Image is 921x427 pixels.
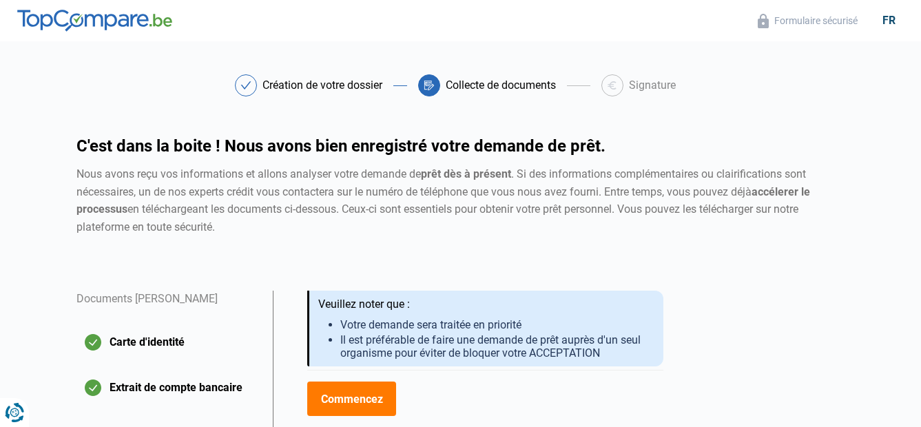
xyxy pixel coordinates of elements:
div: Création de votre dossier [262,80,382,91]
div: fr [874,14,904,27]
img: TopCompare.be [17,10,172,32]
li: Il est préférable de faire une demande de prêt auprès d'un seul organisme pour éviter de bloquer ... [340,333,653,360]
div: Nous avons reçu vos informations et allons analyser votre demande de . Si des informations complé... [76,165,845,236]
div: Documents [PERSON_NAME] [76,291,256,325]
div: Collecte de documents [446,80,556,91]
strong: prêt dès à présent [421,167,511,180]
button: Formulaire sécurisé [754,13,862,29]
button: Extrait de compte bancaire [76,371,256,405]
button: Commencez [307,382,396,416]
div: Signature [629,80,676,91]
button: Carte d'identité [76,325,256,360]
div: Veuillez noter que : [318,298,653,311]
h1: C'est dans la boite ! Nous avons bien enregistré votre demande de prêt. [76,138,845,154]
li: Votre demande sera traitée en priorité [340,318,653,331]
